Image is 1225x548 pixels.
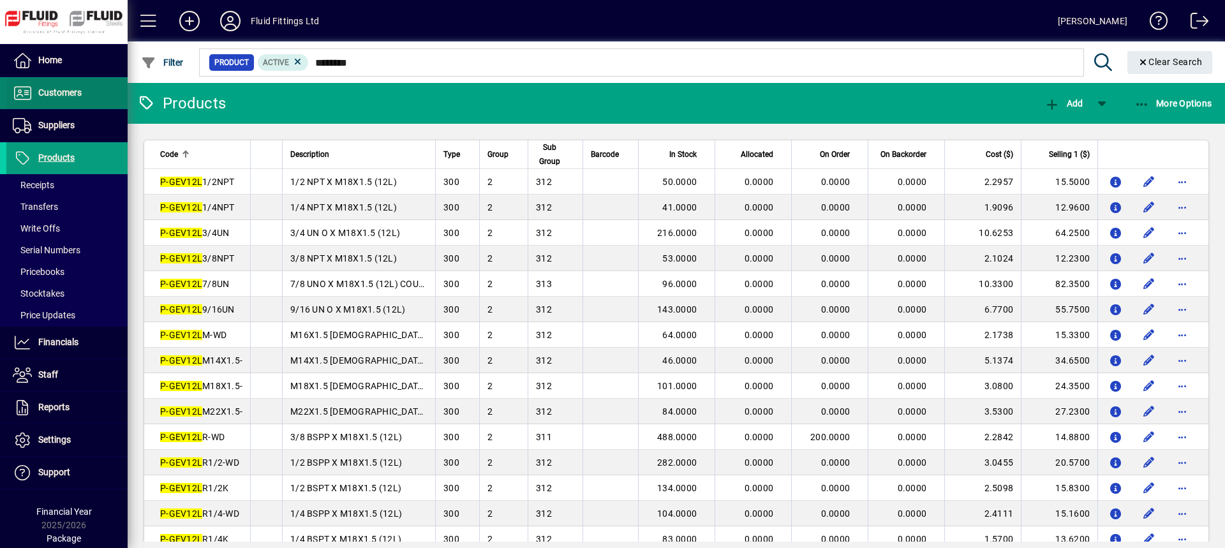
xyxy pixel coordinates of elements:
[290,406,523,417] span: M22X1.5 [DEMOGRAPHIC_DATA] STUD X M18X1.5 (12L)
[662,177,697,187] span: 50.0000
[6,283,128,304] a: Stocktakes
[13,202,58,212] span: Transfers
[799,147,861,161] div: On Order
[536,140,563,168] span: Sub Group
[536,177,552,187] span: 312
[13,223,60,233] span: Write Offs
[657,483,697,493] span: 134.0000
[1021,424,1097,450] td: 14.8800
[898,432,927,442] span: 0.0000
[160,432,225,442] span: R-WD
[1139,248,1159,269] button: Edit
[944,271,1021,297] td: 10.3300
[487,228,493,238] span: 2
[662,406,697,417] span: 84.0000
[536,355,552,366] span: 312
[536,140,575,168] div: Sub Group
[745,406,774,417] span: 0.0000
[745,279,774,289] span: 0.0000
[821,355,850,366] span: 0.0000
[443,202,459,212] span: 300
[745,330,774,340] span: 0.0000
[443,432,459,442] span: 300
[487,355,493,366] span: 2
[160,147,178,161] span: Code
[290,432,402,442] span: 3/8 BSPP X M18X1.5 (12L)
[1172,299,1192,320] button: More options
[290,457,402,468] span: 1/2 BSPP X M18X1.5 (12L)
[986,147,1013,161] span: Cost ($)
[13,288,64,299] span: Stocktakes
[944,220,1021,246] td: 10.6253
[210,10,251,33] button: Profile
[662,534,697,544] span: 83.0000
[160,147,242,161] div: Code
[944,475,1021,501] td: 2.5098
[6,457,128,489] a: Support
[821,330,850,340] span: 0.0000
[290,177,397,187] span: 1/2 NPT X M18X1.5 (12L)
[745,381,774,391] span: 0.0000
[137,93,226,114] div: Products
[898,457,927,468] span: 0.0000
[657,228,697,238] span: 216.0000
[443,147,471,161] div: Type
[160,406,202,417] em: P-GEV12L
[745,355,774,366] span: 0.0000
[898,508,927,519] span: 0.0000
[536,279,552,289] span: 313
[536,406,552,417] span: 312
[38,402,70,412] span: Reports
[821,177,850,187] span: 0.0000
[1172,376,1192,396] button: More options
[944,322,1021,348] td: 2.1738
[443,279,459,289] span: 300
[38,152,75,163] span: Products
[669,147,697,161] span: In Stock
[160,508,239,519] span: R1/4-WD
[1139,401,1159,422] button: Edit
[1021,246,1097,271] td: 12.2300
[1134,98,1212,108] span: More Options
[290,483,401,493] span: 1/2 BSPT X M18X1.5 (12L)
[160,406,242,417] span: M22X1.5-
[1138,57,1203,67] span: Clear Search
[160,279,229,289] span: 7/8UN
[487,279,493,289] span: 2
[1139,478,1159,498] button: Edit
[169,10,210,33] button: Add
[1172,452,1192,473] button: More options
[898,483,927,493] span: 0.0000
[6,304,128,326] a: Price Updates
[944,373,1021,399] td: 3.0800
[657,304,697,315] span: 143.0000
[160,355,202,366] em: P-GEV12L
[443,177,459,187] span: 300
[443,253,459,263] span: 300
[821,483,850,493] span: 0.0000
[1172,350,1192,371] button: More options
[487,202,493,212] span: 2
[944,169,1021,195] td: 2.2957
[251,11,319,31] div: Fluid Fittings Ltd
[443,304,459,315] span: 300
[821,228,850,238] span: 0.0000
[290,381,523,391] span: M18X1.5 [DEMOGRAPHIC_DATA] STUD X M18X1.5 (12L)
[820,147,850,161] span: On Order
[13,267,64,277] span: Pricebooks
[487,406,493,417] span: 2
[13,245,80,255] span: Serial Numbers
[821,406,850,417] span: 0.0000
[160,508,202,519] em: P-GEV12L
[898,253,927,263] span: 0.0000
[591,147,630,161] div: Barcode
[880,147,926,161] span: On Backorder
[160,381,242,391] span: M18X1.5-
[38,434,71,445] span: Settings
[487,534,493,544] span: 2
[1021,195,1097,220] td: 12.9600
[536,304,552,315] span: 312
[160,483,202,493] em: P-GEV12L
[13,310,75,320] span: Price Updates
[1041,92,1086,115] button: Add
